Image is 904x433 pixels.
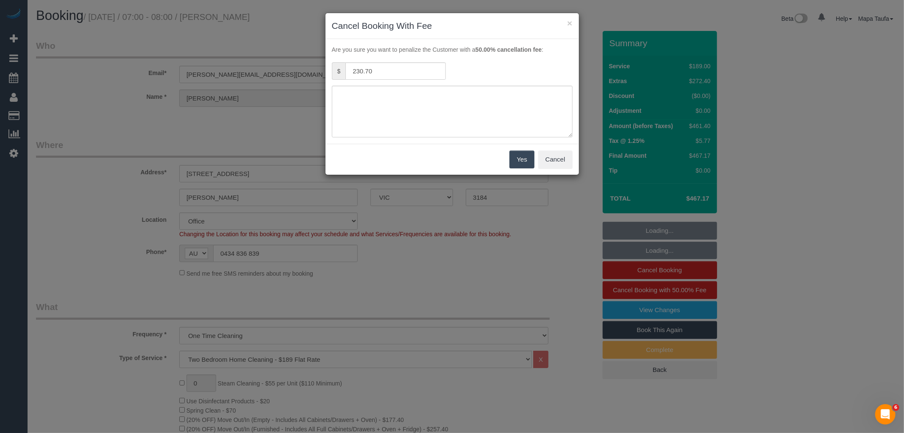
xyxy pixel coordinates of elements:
[875,404,896,425] iframe: Intercom live chat
[538,151,573,168] button: Cancel
[332,62,346,80] span: $
[509,151,534,168] button: Yes
[476,46,542,53] strong: 50.00% cancellation fee
[332,45,573,54] p: Are you sure you want to penalize the Customer with a :
[325,13,579,175] sui-modal: Cancel Booking With Fee
[332,20,573,32] h3: Cancel Booking With Fee
[567,19,572,28] button: ×
[893,404,899,411] span: 6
